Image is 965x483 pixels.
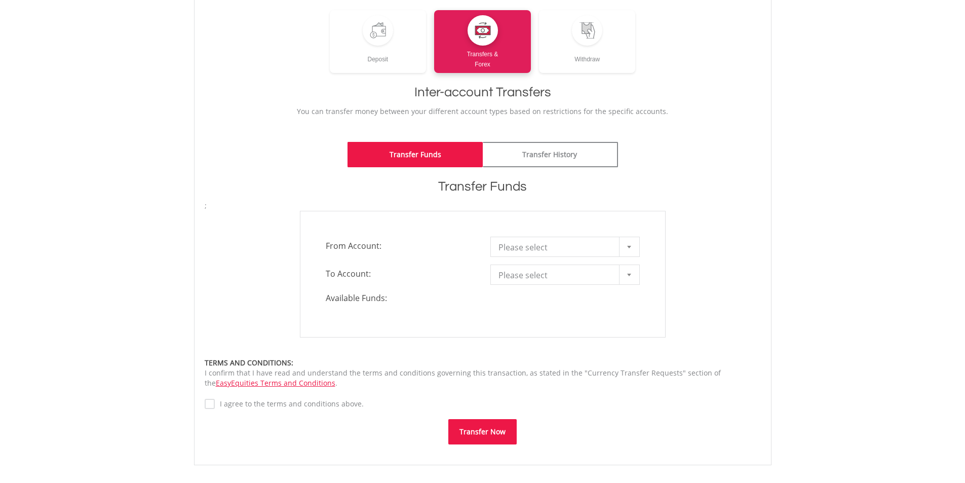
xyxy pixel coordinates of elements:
a: Withdraw [539,10,636,73]
div: Deposit [330,46,427,64]
label: I agree to the terms and conditions above. [215,399,364,409]
span: From Account: [318,237,483,255]
div: TERMS AND CONDITIONS: [205,358,761,368]
h1: Inter-account Transfers [205,83,761,101]
span: Please select [498,237,616,257]
a: Transfer Funds [348,142,483,167]
span: To Account: [318,265,483,283]
button: Transfer Now [448,419,517,444]
a: Transfers &Forex [434,10,531,73]
a: EasyEquities Terms and Conditions [216,378,335,388]
form: ; [205,201,761,444]
p: You can transfer money between your different account types based on restrictions for the specifi... [205,106,761,117]
h1: Transfer Funds [205,177,761,196]
a: Deposit [330,10,427,73]
div: Withdraw [539,46,636,64]
a: Transfer History [483,142,618,167]
div: I confirm that I have read and understand the terms and conditions governing this transaction, as... [205,358,761,388]
span: Available Funds: [318,292,483,304]
div: Transfers & Forex [434,46,531,69]
span: Please select [498,265,616,285]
